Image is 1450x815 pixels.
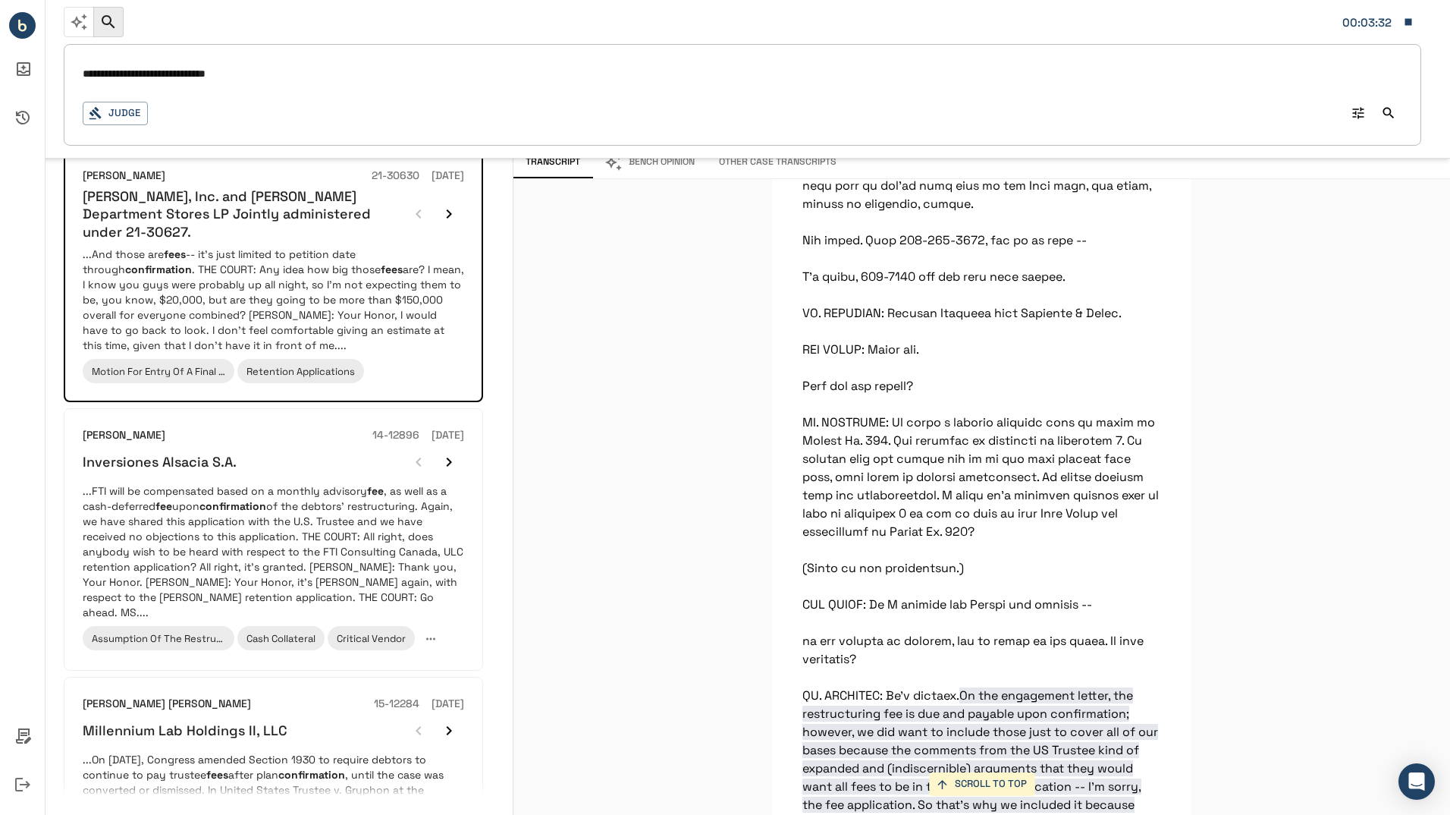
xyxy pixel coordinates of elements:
[83,453,237,470] h6: Inversiones Alsacia S.A.
[372,168,419,184] h6: 21-30630
[1342,13,1395,33] div: Matter: 442885.000010
[1398,763,1435,800] div: Open Intercom Messenger
[278,768,345,782] em: confirmation
[92,632,420,645] span: Assumption Of The Restructuring And Plan Support Agreement (rpsa)
[246,632,315,645] span: Cash Collateral
[83,696,251,713] h6: [PERSON_NAME] [PERSON_NAME]
[1375,99,1402,127] button: Search
[707,146,849,178] button: Other Case Transcripts
[206,768,228,782] em: fees
[83,722,287,739] h6: Millennium Lab Holdings II, LLC
[155,499,172,513] em: fee
[372,427,419,444] h6: 14-12896
[432,168,464,184] h6: [DATE]
[374,696,419,713] h6: 15-12284
[592,146,707,178] button: Bench Opinion
[83,427,165,444] h6: [PERSON_NAME]
[337,632,406,645] span: Critical Vendor
[83,168,165,184] h6: [PERSON_NAME]
[199,499,266,513] em: confirmation
[83,247,464,353] p: ...And those are -- it's just limited to petition date through . THE COURT: Any idea how big thos...
[83,483,464,620] p: ...FTI will be compensated based on a monthly advisory , as well as a cash-deferred upon of the d...
[381,263,403,276] em: fees
[1345,99,1372,127] button: Advanced Search
[83,102,148,125] button: Judge
[367,484,384,498] em: fee
[1335,6,1421,38] button: Matter: 442885.000010
[164,247,186,261] em: fees
[432,696,464,713] h6: [DATE]
[513,146,592,178] button: Transcript
[92,365,253,378] span: Motion For Entry Of A Final Decree
[929,773,1034,796] button: SCROLL TO TOP
[246,365,355,378] span: Retention Applications
[125,263,192,276] em: confirmation
[432,427,464,444] h6: [DATE]
[83,187,403,241] h6: [PERSON_NAME], Inc. and [PERSON_NAME] Department Stores LP Jointly administered under 21-30627.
